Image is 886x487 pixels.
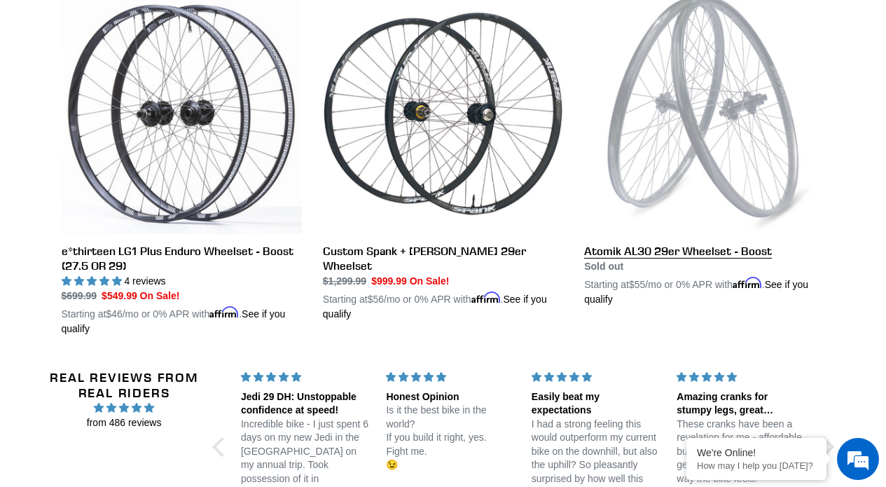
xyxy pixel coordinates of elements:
[697,447,816,458] div: We're Online!
[677,370,805,385] div: 5 stars
[44,400,204,416] span: 4.96 stars
[44,416,204,430] span: from 486 reviews
[697,460,816,471] p: How may I help you today?
[241,370,369,385] div: 5 stars
[44,370,204,400] h2: Real Reviews from Real Riders
[532,390,660,418] div: Easily beat my expectations
[386,370,514,385] div: 5 stars
[386,390,514,404] div: Honest Opinion
[677,390,805,418] div: Amazing cranks for stumpy legs, great customer service too
[241,390,369,418] div: Jedi 29 DH: Unstoppable confidence at speed!
[386,404,514,472] p: Is it the best bike in the world? If you build it right, yes. Fight me. 😉
[532,370,660,385] div: 5 stars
